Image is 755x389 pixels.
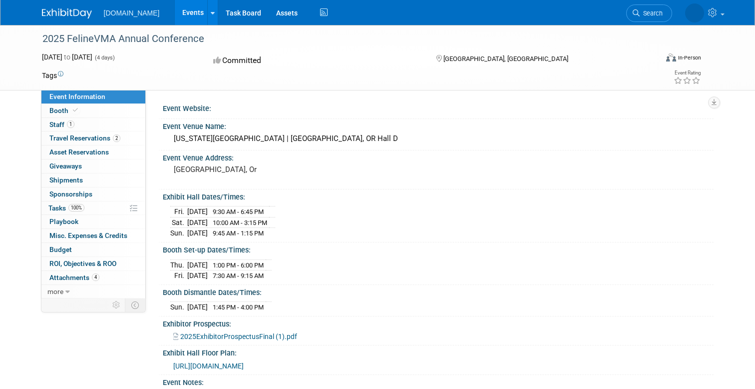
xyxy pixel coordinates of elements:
[49,134,120,142] span: Travel Reservations
[41,285,145,298] a: more
[173,332,297,340] a: 2025ExhibitorProspectusFinal (1).pdf
[41,173,145,187] a: Shipments
[49,176,83,184] span: Shipments
[213,219,267,226] span: 10:00 AM - 3:15 PM
[213,229,264,237] span: 9:45 AM - 1:15 PM
[49,245,72,253] span: Budget
[640,9,663,17] span: Search
[49,190,92,198] span: Sponsorships
[104,9,160,17] span: [DOMAIN_NAME]
[163,375,714,387] div: Event Notes:
[125,298,145,311] td: Toggle Event Tabs
[48,204,84,212] span: Tasks
[41,187,145,201] a: Sponsorships
[187,302,208,312] td: [DATE]
[41,243,145,256] a: Budget
[678,54,701,61] div: In-Person
[62,53,72,61] span: to
[42,53,92,61] span: [DATE] [DATE]
[213,272,264,279] span: 7:30 AM - 9:15 AM
[41,131,145,145] a: Travel Reservations2
[163,242,714,255] div: Booth Set-up Dates/Times:
[187,206,208,217] td: [DATE]
[49,120,74,128] span: Staff
[49,259,116,267] span: ROI, Objectives & ROO
[213,303,264,311] span: 1:45 PM - 4:00 PM
[685,3,704,22] img: Lucas Smith
[68,204,84,211] span: 100%
[213,261,264,269] span: 1:00 PM - 6:00 PM
[163,316,714,329] div: Exhibitor Prospectus:
[213,208,264,215] span: 9:30 AM - 6:45 PM
[170,228,187,238] td: Sun.
[42,70,63,80] td: Tags
[180,332,297,340] span: 2025ExhibitorProspectusFinal (1).pdf
[170,217,187,228] td: Sat.
[163,150,714,163] div: Event Venue Address:
[41,145,145,159] a: Asset Reservations
[163,345,714,358] div: Exhibit Hall Floor Plan:
[113,134,120,142] span: 2
[41,118,145,131] a: Staff1
[73,107,78,113] i: Booth reservation complete
[666,53,676,61] img: Format-Inperson.png
[49,273,99,281] span: Attachments
[67,120,74,128] span: 1
[47,287,63,295] span: more
[604,52,701,67] div: Event Format
[41,271,145,284] a: Attachments4
[49,162,82,170] span: Giveaways
[49,92,105,100] span: Event Information
[170,302,187,312] td: Sun.
[163,119,714,131] div: Event Venue Name:
[626,4,672,22] a: Search
[170,206,187,217] td: Fri.
[163,285,714,297] div: Booth Dismantle Dates/Times:
[443,55,568,62] span: [GEOGRAPHIC_DATA], [GEOGRAPHIC_DATA]
[170,259,187,270] td: Thu.
[49,217,78,225] span: Playbook
[49,106,80,114] span: Booth
[41,159,145,173] a: Giveaways
[94,54,115,61] span: (4 days)
[41,90,145,103] a: Event Information
[41,229,145,242] a: Misc. Expenses & Credits
[173,362,244,370] a: [URL][DOMAIN_NAME]
[41,215,145,228] a: Playbook
[210,52,420,69] div: Committed
[163,101,714,113] div: Event Website:
[187,228,208,238] td: [DATE]
[163,189,714,202] div: Exhibit Hall Dates/Times:
[41,104,145,117] a: Booth
[170,270,187,281] td: Fri.
[674,70,701,75] div: Event Rating
[108,298,125,311] td: Personalize Event Tab Strip
[41,257,145,270] a: ROI, Objectives & ROO
[187,259,208,270] td: [DATE]
[39,30,645,48] div: 2025 FelineVMA Annual Conference
[187,217,208,228] td: [DATE]
[41,201,145,215] a: Tasks100%
[187,270,208,281] td: [DATE]
[49,231,127,239] span: Misc. Expenses & Credits
[49,148,109,156] span: Asset Reservations
[174,165,381,174] pre: [GEOGRAPHIC_DATA], Or
[42,8,92,18] img: ExhibitDay
[92,273,99,281] span: 4
[170,131,706,146] div: [US_STATE][GEOGRAPHIC_DATA] | [GEOGRAPHIC_DATA], OR Hall D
